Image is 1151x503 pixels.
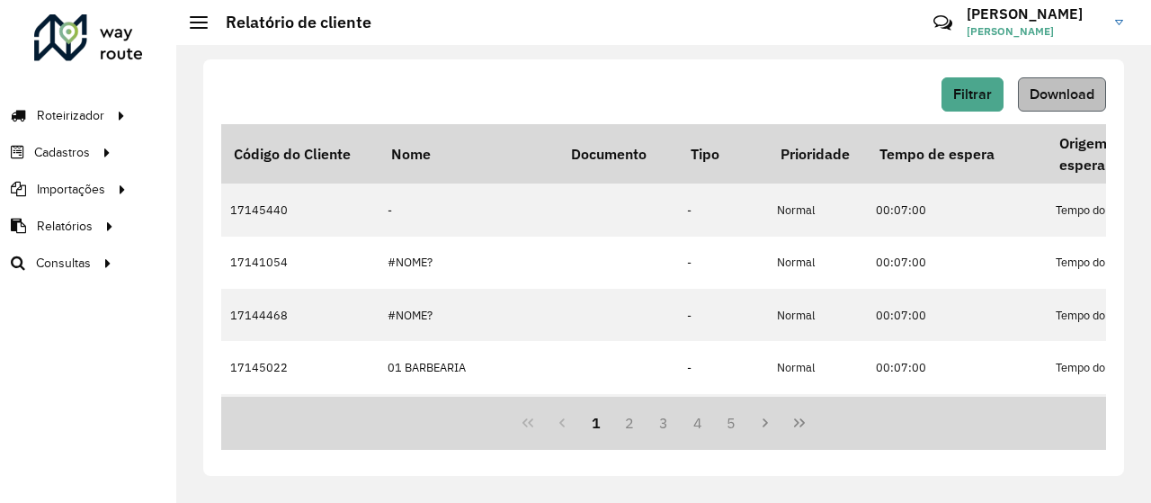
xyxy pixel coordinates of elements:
[647,406,681,440] button: 3
[558,124,678,184] th: Documento
[681,406,715,440] button: 4
[379,289,558,341] td: #NOME?
[1030,86,1094,102] span: Download
[678,237,768,289] td: -
[221,184,379,236] td: 17145440
[379,124,558,184] th: Nome
[768,394,867,446] td: Normal
[867,237,1047,289] td: 00:07:00
[208,13,371,32] h2: Relatório de cliente
[768,184,867,236] td: Normal
[678,341,768,393] td: -
[748,406,782,440] button: Next Page
[678,394,768,446] td: -
[967,23,1102,40] span: [PERSON_NAME]
[379,237,558,289] td: #NOME?
[867,289,1047,341] td: 00:07:00
[782,406,816,440] button: Last Page
[768,124,867,184] th: Prioridade
[967,5,1102,22] h3: [PERSON_NAME]
[941,77,1004,112] button: Filtrar
[379,341,558,393] td: 01 BARBEARIA
[678,184,768,236] td: -
[678,124,768,184] th: Tipo
[37,106,104,125] span: Roteirizador
[379,184,558,236] td: -
[221,394,379,446] td: 17142236
[867,341,1047,393] td: 00:07:00
[36,254,91,273] span: Consultas
[867,394,1047,446] td: 00:07:00
[379,394,558,446] td: 10.453.714 [PERSON_NAME]
[867,184,1047,236] td: 00:07:00
[768,289,867,341] td: Normal
[221,237,379,289] td: 17141054
[953,86,992,102] span: Filtrar
[37,180,105,199] span: Importações
[678,289,768,341] td: -
[37,217,93,236] span: Relatórios
[923,4,962,42] a: Contato Rápido
[612,406,647,440] button: 2
[221,289,379,341] td: 17144468
[34,143,90,162] span: Cadastros
[221,341,379,393] td: 17145022
[221,124,379,184] th: Código do Cliente
[768,341,867,393] td: Normal
[715,406,749,440] button: 5
[867,124,1047,184] th: Tempo de espera
[1018,77,1106,112] button: Download
[579,406,613,440] button: 1
[768,237,867,289] td: Normal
